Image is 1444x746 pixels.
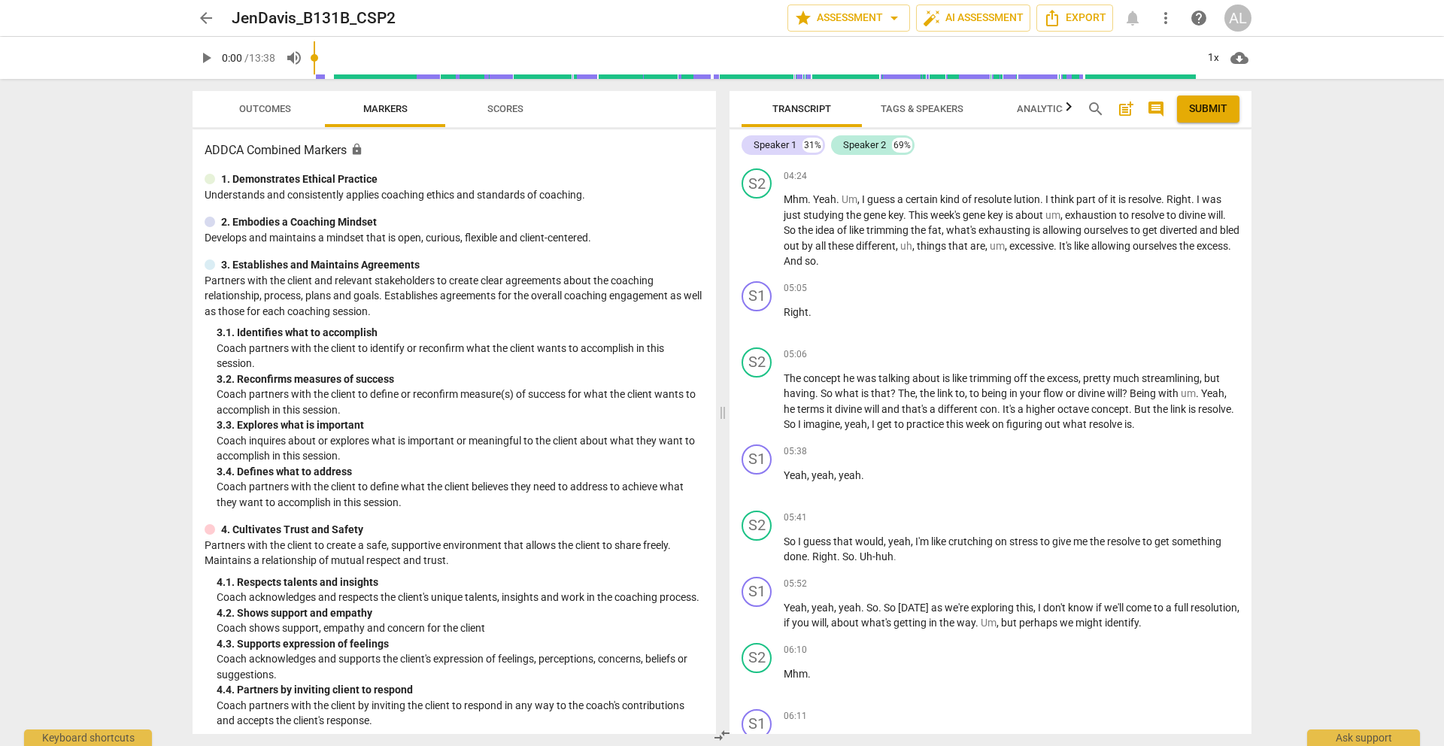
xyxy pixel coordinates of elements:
span: on [995,535,1009,547]
span: this [946,418,966,430]
span: Right [784,306,808,318]
span: resolve [1131,209,1166,221]
span: . [836,193,842,205]
span: talking [878,372,912,384]
span: I [872,418,877,430]
span: yeah [839,469,861,481]
span: ourselves [1133,240,1179,252]
span: arrow_back [197,9,215,27]
span: off [1014,372,1030,384]
button: Volume [281,44,308,71]
span: comment [1147,100,1165,118]
span: the [1090,535,1107,547]
span: I [798,418,803,430]
span: Yeah [1201,387,1224,399]
div: Change speaker [742,281,772,311]
span: something [1172,535,1221,547]
span: 05:41 [784,511,807,524]
span: resolute [974,193,1014,205]
p: 1. Demonstrates Ethical Practice [221,171,378,187]
span: Scores [487,103,523,114]
span: . [807,550,812,563]
span: Filler word [1181,387,1196,399]
h2: JenDavis_B131B_CSP2 [232,9,396,28]
span: play_arrow [197,49,215,67]
span: . [1223,209,1226,221]
span: is [861,387,871,399]
span: I [1197,193,1202,205]
span: a [1018,403,1026,415]
span: and [1200,224,1220,236]
span: , [1224,387,1227,399]
span: bled [1220,224,1239,236]
span: so [805,255,816,267]
span: fat [928,224,942,236]
span: con [980,403,997,415]
span: . [816,255,819,267]
span: it [1110,193,1118,205]
span: arrow_drop_down [885,9,903,27]
div: 31% [802,138,823,153]
span: being [981,387,1009,399]
button: AI Assessment [916,5,1030,32]
span: . [1054,240,1059,252]
p: Coach inquires about or explores what is important or meaningful to the client about what they wa... [217,433,704,464]
span: the [846,209,863,221]
span: to [894,418,906,430]
span: different [856,240,896,252]
span: Export [1043,9,1106,27]
span: me [1073,535,1090,547]
span: , [915,387,920,399]
span: Right [812,550,837,563]
span: is [1124,418,1132,430]
span: . [837,550,842,563]
span: yeah [811,469,834,481]
span: is [1006,209,1015,221]
span: So [784,224,798,236]
span: ourselves [1084,224,1130,236]
span: . [815,387,821,399]
span: But [1134,403,1153,415]
span: by [802,240,815,252]
span: 05:05 [784,282,807,295]
span: , [884,535,888,547]
span: like [931,535,948,547]
span: I'm [915,535,931,547]
span: ? [890,387,898,399]
span: to [1142,535,1154,547]
span: Filler word [893,550,896,563]
span: is [1118,193,1128,205]
span: volume_up [285,49,303,67]
span: like [1074,240,1091,252]
span: Being [1130,387,1158,399]
span: will [1208,209,1223,221]
span: search [1087,100,1105,118]
span: 0:00 [222,52,242,64]
span: , [834,469,839,481]
span: out [1045,418,1063,430]
span: to [1166,209,1179,221]
span: crutching [948,535,995,547]
div: Keyboard shortcuts [24,729,152,746]
span: out [784,240,802,252]
span: Yeah [784,602,807,614]
div: Change speaker [742,168,772,199]
button: Assessment [787,5,910,32]
span: of [962,193,974,205]
p: Partners with the client to create a safe, supportive environment that allows the client to share... [205,538,704,569]
span: he [843,372,857,384]
span: is [942,372,952,384]
span: that [871,387,890,399]
span: concept [1091,403,1129,415]
span: streamlining [1142,372,1200,384]
span: , [942,224,946,236]
button: Export [1036,5,1113,32]
span: The [784,372,803,384]
span: is [1188,403,1198,415]
span: Transcript [772,103,831,114]
span: that's [902,403,930,415]
span: key [987,209,1006,221]
span: Outcomes [239,103,291,114]
span: 05:52 [784,578,807,590]
span: about [912,372,942,384]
